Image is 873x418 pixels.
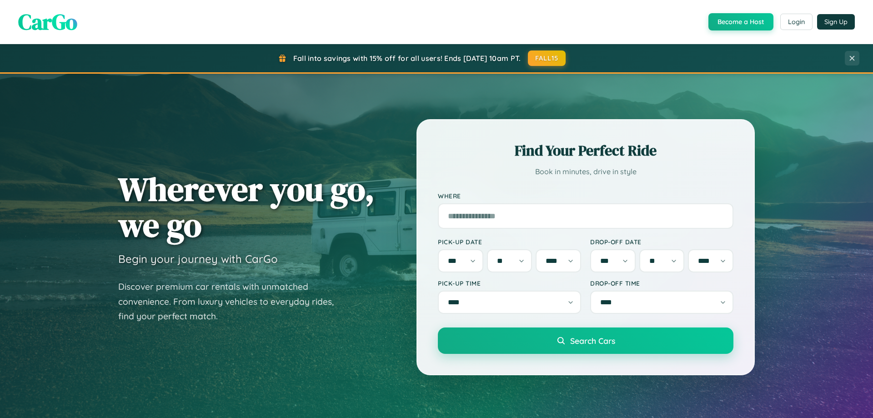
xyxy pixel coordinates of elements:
label: Drop-off Date [590,238,733,246]
button: Login [780,14,813,30]
label: Pick-up Date [438,238,581,246]
label: Pick-up Time [438,279,581,287]
p: Discover premium car rentals with unmatched convenience. From luxury vehicles to everyday rides, ... [118,279,346,324]
h1: Wherever you go, we go [118,171,375,243]
button: FALL15 [528,50,566,66]
button: Sign Up [817,14,855,30]
span: CarGo [18,7,77,37]
label: Where [438,192,733,200]
label: Drop-off Time [590,279,733,287]
p: Book in minutes, drive in style [438,165,733,178]
button: Become a Host [708,13,773,30]
h2: Find Your Perfect Ride [438,141,733,161]
span: Fall into savings with 15% off for all users! Ends [DATE] 10am PT. [293,54,521,63]
button: Search Cars [438,327,733,354]
span: Search Cars [570,336,615,346]
h3: Begin your journey with CarGo [118,252,278,266]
